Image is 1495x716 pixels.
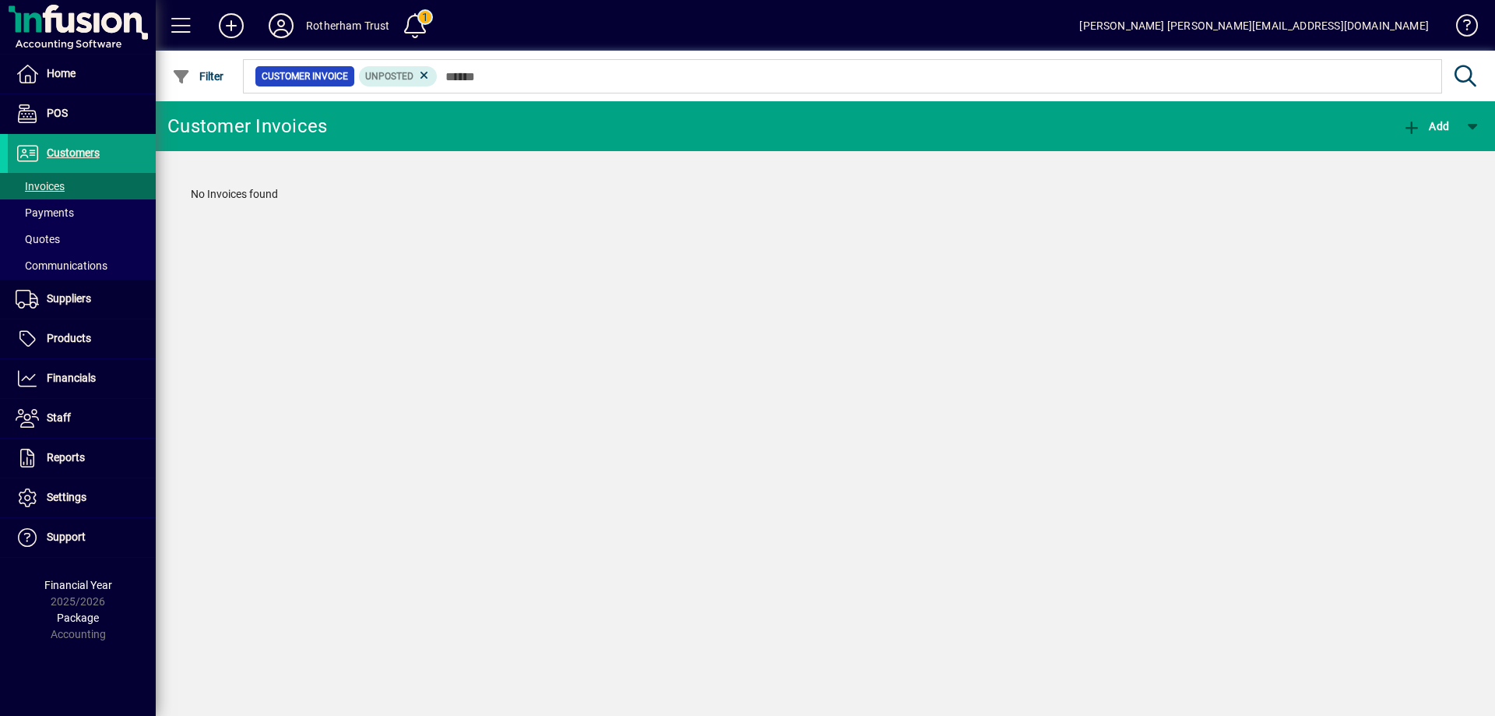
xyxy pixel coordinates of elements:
[365,71,413,82] span: Unposted
[8,94,156,133] a: POS
[47,491,86,503] span: Settings
[8,55,156,93] a: Home
[57,612,99,624] span: Package
[8,518,156,557] a: Support
[44,579,112,591] span: Financial Year
[8,199,156,226] a: Payments
[47,67,76,79] span: Home
[16,259,107,272] span: Communications
[47,451,85,464] span: Reports
[8,439,156,478] a: Reports
[47,146,100,159] span: Customers
[306,13,390,38] div: Rotherham Trust
[47,292,91,305] span: Suppliers
[47,332,91,344] span: Products
[256,12,306,40] button: Profile
[172,70,224,83] span: Filter
[8,280,156,319] a: Suppliers
[16,206,74,219] span: Payments
[8,252,156,279] a: Communications
[167,114,327,139] div: Customer Invoices
[8,173,156,199] a: Invoices
[262,69,348,84] span: Customer Invoice
[359,66,438,86] mat-chip: Customer Invoice Status: Unposted
[1444,3,1476,54] a: Knowledge Base
[8,399,156,438] a: Staff
[47,372,96,384] span: Financials
[206,12,256,40] button: Add
[1398,112,1453,140] button: Add
[1402,120,1449,132] span: Add
[47,411,71,424] span: Staff
[8,359,156,398] a: Financials
[8,478,156,517] a: Settings
[168,62,228,90] button: Filter
[47,107,68,119] span: POS
[47,531,86,543] span: Support
[16,233,60,245] span: Quotes
[1079,13,1429,38] div: [PERSON_NAME] [PERSON_NAME][EMAIL_ADDRESS][DOMAIN_NAME]
[175,171,1476,218] div: No Invoices found
[8,226,156,252] a: Quotes
[16,180,65,192] span: Invoices
[8,319,156,358] a: Products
